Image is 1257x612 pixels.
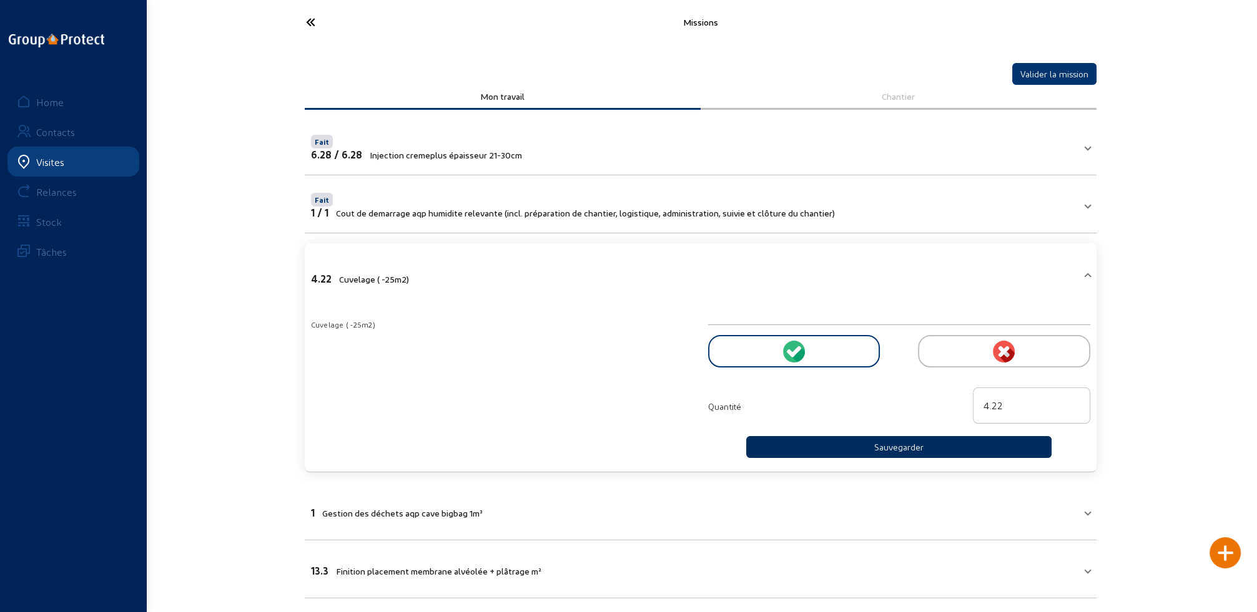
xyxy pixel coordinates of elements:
div: Mon travail [313,91,692,102]
mat-expansion-panel-header: 1Gestion des déchets aqp cave bigbag 1m³ [305,490,1097,532]
a: Relances [7,177,139,206]
span: Fait [315,137,329,146]
span: 13.3 [311,565,328,576]
span: Fait [315,195,329,204]
a: Contacts [7,117,139,147]
span: Finition placement membrane alvéolée + plâtrage m² [336,566,541,576]
div: Chantier [709,91,1088,102]
div: 4.22Cuvelage ( -25m2) [305,303,1097,464]
span: Quantité [708,401,742,412]
span: Gestion des déchets aqp cave bigbag 1m³ [322,508,483,518]
span: Cout de demarrage aqp humidite relevante (incl. préparation de chantier, logistique, administrati... [336,208,835,218]
div: Missions [426,17,975,27]
mat-expansion-panel-header: 4.22Cuvelage ( -25m2) [305,251,1097,303]
button: Valider la mission [1012,63,1097,85]
span: 1 [311,507,315,518]
span: Cuvelage ( -25m2) [339,274,409,284]
span: 1 / 1 [311,206,328,218]
mat-expansion-panel-header: Fait1 / 1Cout de demarrage aqp humidite relevante (incl. préparation de chantier, logistique, adm... [305,183,1097,225]
mat-expansion-panel-header: 13.3Finition placement membrane alvéolée + plâtrage m² [305,548,1097,590]
div: Relances [36,186,77,198]
div: Tâches [36,246,67,258]
div: Home [36,96,64,108]
div: Cuvelage ( -25m2) [311,318,693,331]
span: 4.22 [311,273,332,284]
img: logo-oneline.png [9,34,104,47]
div: Contacts [36,126,75,138]
a: Home [7,87,139,117]
span: Injection cremeplus épaisseur 21-30cm [370,150,522,160]
span: 6.28 / 6.28 [311,148,362,160]
a: Stock [7,206,139,236]
a: Tâches [7,236,139,266]
mat-expansion-panel-header: Fait6.28 / 6.28Injection cremeplus épaisseur 21-30cm [305,125,1097,167]
div: Visites [36,156,64,168]
div: Stock [36,216,62,228]
button: Sauvegarder [746,436,1052,458]
a: Visites [7,147,139,177]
